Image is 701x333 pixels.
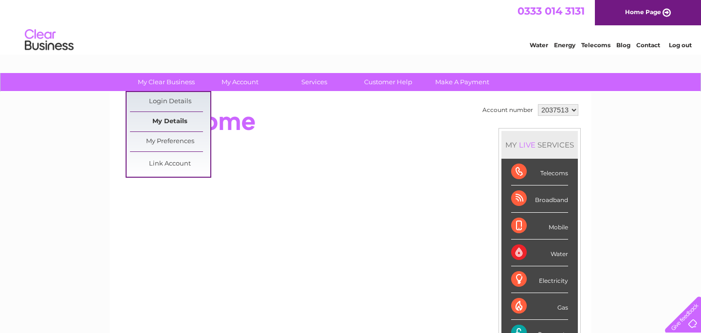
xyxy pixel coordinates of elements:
[130,132,210,151] a: My Preferences
[422,73,502,91] a: Make A Payment
[274,73,354,91] a: Services
[511,266,568,293] div: Electricity
[616,41,630,49] a: Blog
[348,73,428,91] a: Customer Help
[530,41,548,49] a: Water
[511,159,568,185] div: Telecoms
[517,5,585,17] a: 0333 014 3131
[200,73,280,91] a: My Account
[669,41,692,49] a: Log out
[121,5,581,47] div: Clear Business is a trading name of Verastar Limited (registered in [GEOGRAPHIC_DATA] No. 3667643...
[480,102,535,118] td: Account number
[130,154,210,174] a: Link Account
[511,185,568,212] div: Broadband
[511,293,568,320] div: Gas
[511,213,568,240] div: Mobile
[554,41,575,49] a: Energy
[511,240,568,266] div: Water
[581,41,610,49] a: Telecoms
[501,131,578,159] div: MY SERVICES
[24,25,74,55] img: logo.png
[636,41,660,49] a: Contact
[130,92,210,111] a: Login Details
[130,112,210,131] a: My Details
[126,73,206,91] a: My Clear Business
[517,140,537,149] div: LIVE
